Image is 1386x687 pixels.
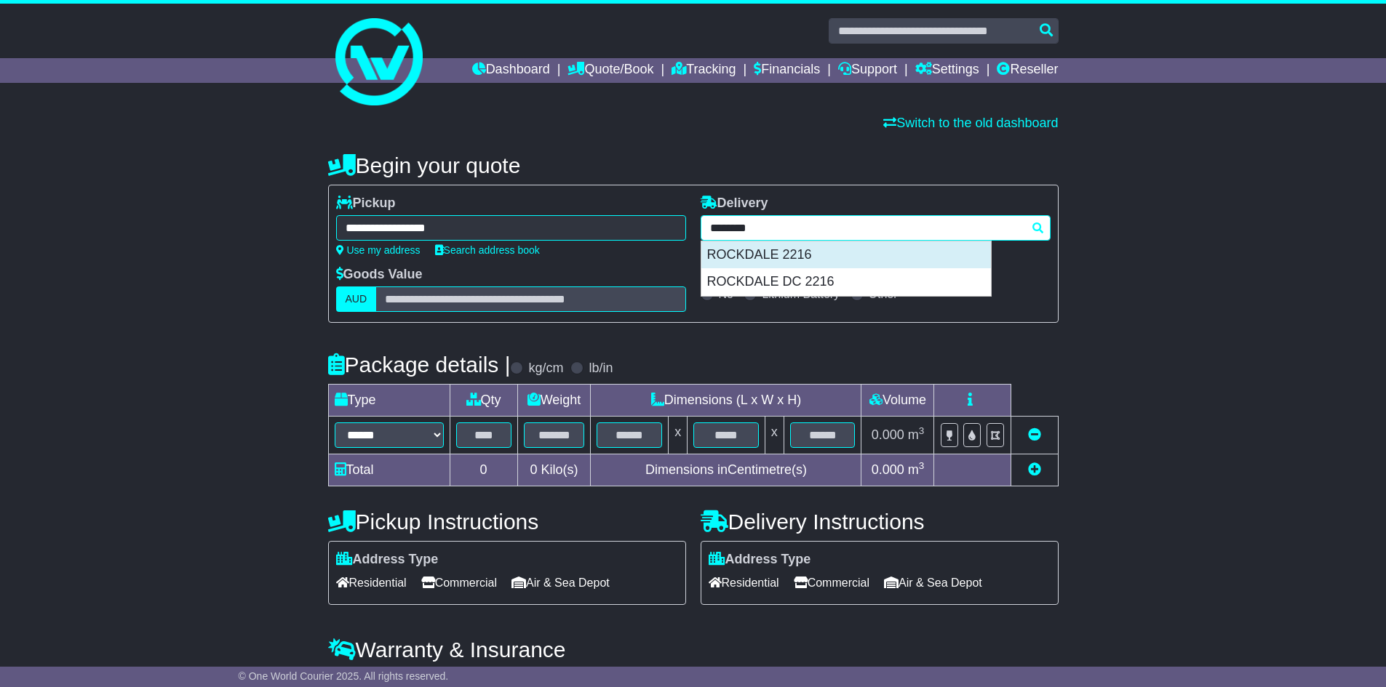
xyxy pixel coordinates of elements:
a: Quote/Book [567,58,653,83]
a: Support [838,58,897,83]
a: Dashboard [472,58,550,83]
span: 0.000 [872,427,904,442]
td: Kilo(s) [517,454,591,486]
a: Reseller [997,58,1058,83]
td: x [669,417,688,454]
sup: 3 [919,425,925,436]
label: Pickup [336,196,396,212]
a: Search address book [435,244,540,256]
sup: 3 [919,460,925,471]
td: Type [328,385,450,417]
label: Goods Value [336,267,423,283]
td: Total [328,454,450,486]
typeahead: Please provide city [701,215,1051,241]
span: Residential [709,571,779,594]
h4: Package details | [328,353,511,377]
a: Use my address [336,244,421,256]
td: Volume [861,385,934,417]
span: © One World Courier 2025. All rights reserved. [239,670,449,682]
h4: Warranty & Insurance [328,638,1059,662]
a: Financials [754,58,820,83]
span: Air & Sea Depot [884,571,982,594]
span: Commercial [421,571,497,594]
label: Address Type [709,552,811,568]
a: Tracking [672,58,736,83]
a: Add new item [1028,462,1041,477]
label: lb/in [589,361,613,377]
h4: Delivery Instructions [701,510,1059,534]
label: AUD [336,286,377,312]
a: Remove this item [1028,427,1041,442]
td: Dimensions (L x W x H) [591,385,861,417]
td: 0 [450,454,517,486]
div: ROCKDALE 2216 [701,241,991,269]
td: Dimensions in Centimetre(s) [591,454,861,486]
h4: Begin your quote [328,153,1059,177]
label: kg/cm [528,361,563,377]
h4: Pickup Instructions [328,510,686,534]
span: 0 [530,462,537,477]
a: Switch to the old dashboard [883,116,1058,130]
span: m [908,462,925,477]
td: Qty [450,385,517,417]
label: Address Type [336,552,439,568]
td: x [765,417,784,454]
span: Commercial [794,571,869,594]
span: Residential [336,571,407,594]
a: Settings [915,58,979,83]
span: Air & Sea Depot [511,571,610,594]
label: Delivery [701,196,768,212]
span: 0.000 [872,462,904,477]
span: m [908,427,925,442]
td: Weight [517,385,591,417]
div: ROCKDALE DC 2216 [701,268,991,296]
